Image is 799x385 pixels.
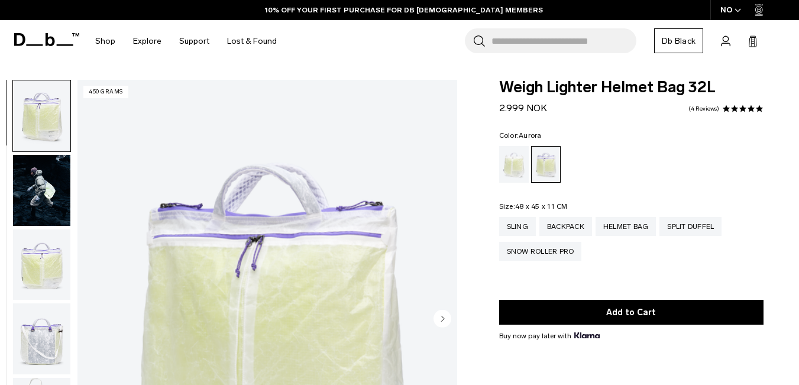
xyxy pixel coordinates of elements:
[12,80,71,152] button: Weigh_Lighter_Helmet_Bag_32L_1.png
[12,229,71,301] button: Weigh_Lighter_Helmet_Bag_32L_2.png
[499,102,547,114] span: 2.999 NOK
[265,5,543,15] a: 10% OFF YOUR FIRST PURCHASE FOR DB [DEMOGRAPHIC_DATA] MEMBERS
[499,217,536,236] a: Sling
[499,300,764,325] button: Add to Cart
[499,132,542,139] legend: Color:
[499,80,764,95] span: Weigh Lighter Helmet Bag 32L
[13,303,70,374] img: Weigh_Lighter_Helmet_Bag_32L_3.png
[133,20,161,62] a: Explore
[95,20,115,62] a: Shop
[531,146,561,183] a: Aurora
[83,86,128,98] p: 450 grams
[515,202,568,211] span: 48 x 45 x 11 CM
[12,303,71,375] button: Weigh_Lighter_Helmet_Bag_32L_3.png
[499,146,529,183] a: Diffusion
[654,28,703,53] a: Db Black
[499,242,582,261] a: Snow Roller Pro
[13,155,70,226] img: Weigh_Lighter_Helmetbag_32L_Lifestyle.png
[179,20,209,62] a: Support
[659,217,722,236] a: Split Duffel
[574,332,600,338] img: {"height" => 20, "alt" => "Klarna"}
[86,20,286,62] nav: Main Navigation
[539,217,592,236] a: Backpack
[12,154,71,227] button: Weigh_Lighter_Helmetbag_32L_Lifestyle.png
[434,310,451,330] button: Next slide
[499,203,568,210] legend: Size:
[13,229,70,300] img: Weigh_Lighter_Helmet_Bag_32L_2.png
[519,131,542,140] span: Aurora
[596,217,656,236] a: Helmet Bag
[227,20,277,62] a: Lost & Found
[688,106,719,112] a: 4 reviews
[13,80,70,151] img: Weigh_Lighter_Helmet_Bag_32L_1.png
[499,331,600,341] span: Buy now pay later with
